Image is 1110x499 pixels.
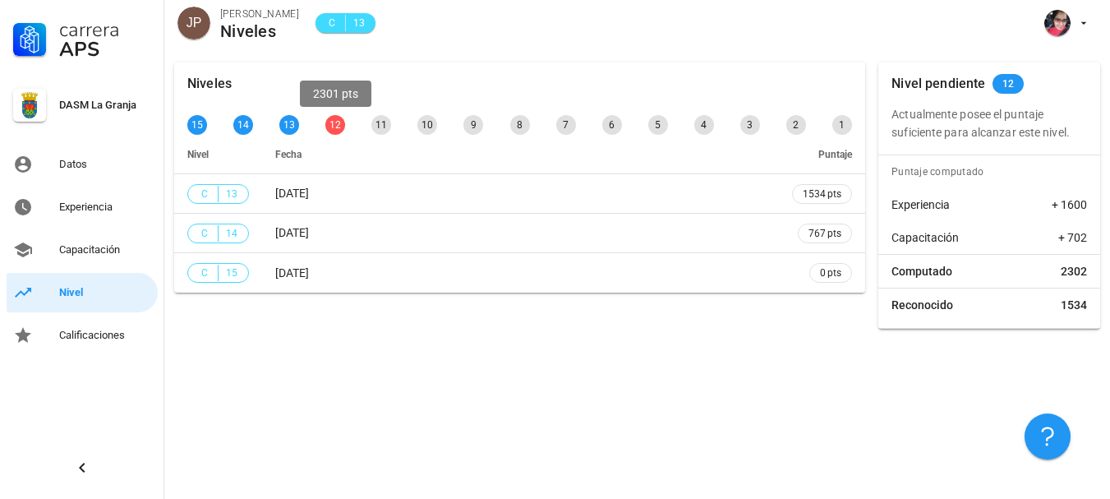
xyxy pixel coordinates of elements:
[279,115,299,135] div: 13
[187,115,207,135] div: 15
[891,62,985,105] div: Nivel pendiente
[1052,196,1087,213] span: + 1600
[220,6,299,22] div: [PERSON_NAME]
[1002,74,1015,94] span: 12
[891,297,953,313] span: Reconocido
[220,22,299,40] div: Niveles
[1061,263,1087,280] span: 2302
[187,7,202,39] span: JP
[803,186,841,202] span: 1534 pts
[59,201,151,214] div: Experiencia
[891,229,959,246] span: Capacitación
[198,225,211,242] span: C
[7,187,158,227] a: Experiencia
[510,115,530,135] div: 8
[7,230,158,270] a: Capacitación
[198,186,211,202] span: C
[59,243,151,256] div: Capacitación
[417,115,437,135] div: 10
[7,145,158,184] a: Datos
[891,263,952,280] span: Computado
[59,99,151,112] div: DASM La Granja
[225,225,238,242] span: 14
[371,115,391,135] div: 11
[694,115,714,135] div: 4
[225,186,238,202] span: 13
[820,265,841,281] span: 0 pts
[59,39,151,59] div: APS
[275,149,302,160] span: Fecha
[262,135,779,174] th: Fecha
[198,265,211,281] span: C
[7,273,158,312] a: Nivel
[786,115,806,135] div: 2
[187,149,209,160] span: Nivel
[325,15,339,31] span: C
[325,115,345,135] div: 12
[891,105,1087,141] p: Actualmente posee el puntaje suficiente para alcanzar este nivel.
[1044,10,1071,36] div: avatar
[891,196,950,213] span: Experiencia
[885,155,1100,188] div: Puntaje computado
[779,135,865,174] th: Puntaje
[808,225,841,242] span: 767 pts
[556,115,576,135] div: 7
[187,62,232,105] div: Niveles
[275,187,309,200] span: [DATE]
[1061,297,1087,313] span: 1534
[59,329,151,342] div: Calificaciones
[818,149,852,160] span: Puntaje
[233,115,253,135] div: 14
[59,20,151,39] div: Carrera
[463,115,483,135] div: 9
[275,226,309,239] span: [DATE]
[225,265,238,281] span: 15
[174,135,262,174] th: Nivel
[59,286,151,299] div: Nivel
[832,115,852,135] div: 1
[177,7,210,39] div: avatar
[1058,229,1087,246] span: + 702
[7,316,158,355] a: Calificaciones
[352,15,366,31] span: 13
[740,115,760,135] div: 3
[648,115,668,135] div: 5
[602,115,622,135] div: 6
[59,158,151,171] div: Datos
[275,266,309,280] span: [DATE]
